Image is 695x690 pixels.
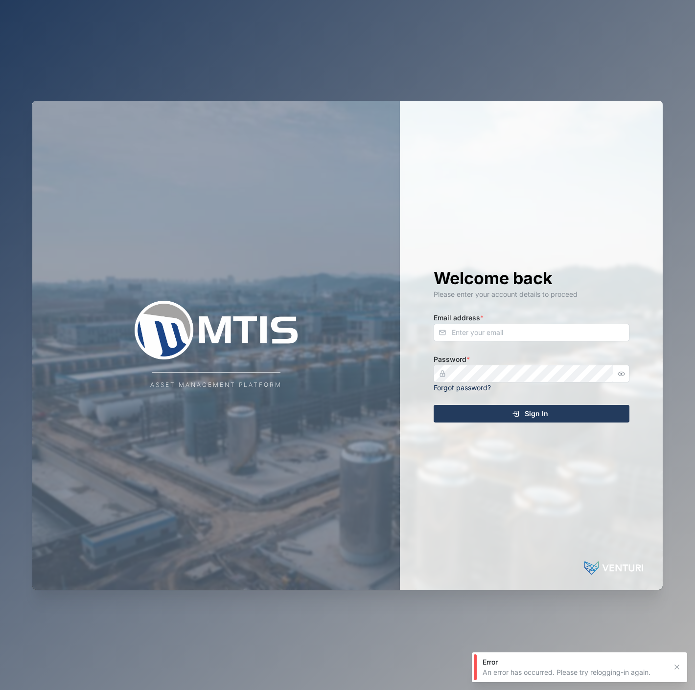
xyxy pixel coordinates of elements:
[434,354,470,365] label: Password
[483,668,667,677] div: An error has occurred. Please try relogging-in again.
[584,558,643,578] img: Powered by: Venturi
[434,312,484,323] label: Email address
[483,657,667,667] div: Error
[434,405,629,423] button: Sign In
[434,289,629,300] div: Please enter your account details to proceed
[434,324,629,341] input: Enter your email
[118,301,314,359] img: Company Logo
[434,267,629,289] h1: Welcome back
[525,405,548,422] span: Sign In
[434,383,491,392] a: Forgot password?
[150,380,282,390] div: Asset Management Platform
